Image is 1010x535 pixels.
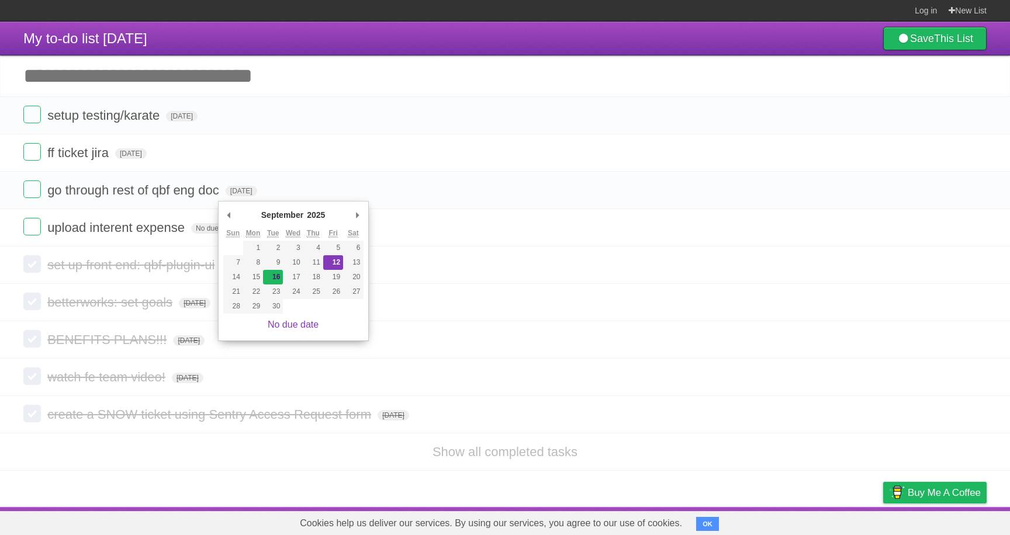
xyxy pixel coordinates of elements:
abbr: Friday [328,229,337,238]
abbr: Wednesday [286,229,300,238]
button: 4 [303,241,323,255]
img: Buy me a coffee [889,482,905,502]
button: 25 [303,284,323,299]
button: Next Month [352,206,364,224]
label: Done [23,367,41,385]
button: 28 [223,299,243,314]
button: 2 [263,241,283,255]
button: 22 [243,284,263,299]
span: BENEFITS PLANS!!! [47,332,170,347]
label: Done [23,255,41,273]
button: 21 [223,284,243,299]
button: 13 [343,255,363,270]
span: [DATE] [173,335,205,346]
abbr: Thursday [307,229,320,238]
a: No due date [268,319,319,329]
button: OK [696,517,719,531]
button: 14 [223,270,243,284]
button: 15 [243,270,263,284]
a: About [728,510,752,532]
span: [DATE] [378,410,409,421]
label: Done [23,405,41,422]
button: 5 [323,241,343,255]
button: 20 [343,270,363,284]
label: Done [23,106,41,123]
span: ff ticket jira [47,145,112,160]
span: [DATE] [226,186,257,196]
button: 18 [303,270,323,284]
div: September [260,206,305,224]
button: 12 [323,255,343,270]
span: setup testing/karate [47,108,162,123]
button: Previous Month [223,206,235,224]
a: Suggest a feature [913,510,987,532]
abbr: Tuesday [267,229,279,238]
span: Cookies help us deliver our services. By using our services, you agree to our use of cookies. [288,512,694,535]
label: Done [23,218,41,235]
span: go through rest of qbf eng doc [47,183,222,197]
a: Developers [766,510,814,532]
span: No due date [191,223,238,234]
button: 16 [263,270,283,284]
abbr: Saturday [348,229,359,238]
a: Terms [828,510,854,532]
span: My to-do list [DATE] [23,30,147,46]
button: 1 [243,241,263,255]
button: 6 [343,241,363,255]
span: [DATE] [166,111,198,121]
label: Done [23,293,41,310]
button: 9 [263,255,283,270]
a: Buy me a coffee [883,482,987,503]
button: 19 [323,270,343,284]
div: 2025 [305,206,327,224]
button: 27 [343,284,363,299]
span: Buy me a coffee [908,482,981,503]
span: watch fe team video! [47,370,168,384]
b: This List [934,33,973,44]
abbr: Sunday [226,229,240,238]
label: Done [23,180,41,198]
span: [DATE] [179,298,210,308]
button: 7 [223,255,243,270]
button: 3 [283,241,303,255]
span: upload interent expense [47,220,188,235]
span: betterworks: set goals [47,295,175,310]
a: Show all completed tasks [433,444,577,459]
button: 17 [283,270,303,284]
button: 26 [323,284,343,299]
span: create a SNOW ticket using Sentry Access Request form [47,407,374,422]
button: 8 [243,255,263,270]
a: SaveThis List [883,27,987,50]
button: 29 [243,299,263,314]
button: 10 [283,255,303,270]
span: [DATE] [172,373,203,383]
label: Done [23,143,41,161]
a: Privacy [868,510,898,532]
span: set up front end: qbf-plugin-ui [47,258,217,272]
abbr: Monday [246,229,261,238]
button: 23 [263,284,283,299]
button: 11 [303,255,323,270]
label: Done [23,330,41,348]
button: 30 [263,299,283,314]
span: [DATE] [115,148,147,159]
button: 24 [283,284,303,299]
